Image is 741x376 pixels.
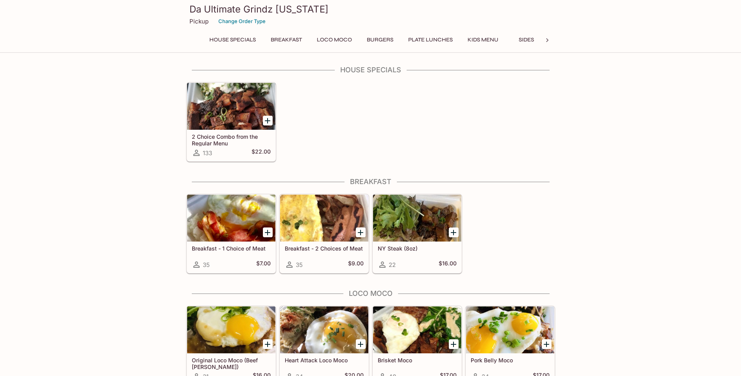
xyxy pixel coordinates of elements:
[285,245,364,252] h5: Breakfast - 2 Choices of Meat
[186,66,555,74] h4: House Specials
[542,339,552,349] button: Add Pork Belly Moco
[312,34,356,45] button: Loco Moco
[187,83,275,130] div: 2 Choice Combo from the Regular Menu
[463,34,503,45] button: Kids Menu
[203,149,212,157] span: 133
[189,18,209,25] p: Pickup
[356,227,366,237] button: Add Breakfast - 2 Choices of Meat
[439,260,457,269] h5: $16.00
[466,306,554,353] div: Pork Belly Moco
[215,15,269,27] button: Change Order Type
[404,34,457,45] button: Plate Lunches
[449,227,459,237] button: Add NY Steak (8oz)
[378,245,457,252] h5: NY Steak (8oz)
[263,227,273,237] button: Add Breakfast - 1 Choice of Meat
[389,261,396,269] span: 22
[189,3,552,15] h3: Da Ultimate Grindz [US_STATE]
[373,306,461,353] div: Brisket Moco
[285,357,364,363] h5: Heart Attack Loco Moco
[263,339,273,349] button: Add Original Loco Moco (Beef Patty)
[356,339,366,349] button: Add Heart Attack Loco Moco
[280,306,368,353] div: Heart Attack Loco Moco
[471,357,550,363] h5: Pork Belly Moco
[187,82,276,161] a: 2 Choice Combo from the Regular Menu133$22.00
[252,148,271,158] h5: $22.00
[509,34,544,45] button: Sides
[192,357,271,370] h5: Original Loco Moco (Beef [PERSON_NAME])
[266,34,306,45] button: Breakfast
[373,195,461,242] div: NY Steak (8oz)
[186,289,555,298] h4: Loco Moco
[296,261,303,269] span: 35
[203,261,210,269] span: 35
[263,116,273,125] button: Add 2 Choice Combo from the Regular Menu
[205,34,260,45] button: House Specials
[187,306,275,353] div: Original Loco Moco (Beef Patty)
[186,177,555,186] h4: Breakfast
[373,194,462,273] a: NY Steak (8oz)22$16.00
[280,195,368,242] div: Breakfast - 2 Choices of Meat
[187,194,276,273] a: Breakfast - 1 Choice of Meat35$7.00
[280,194,369,273] a: Breakfast - 2 Choices of Meat35$9.00
[378,357,457,363] h5: Brisket Moco
[449,339,459,349] button: Add Brisket Moco
[187,195,275,242] div: Breakfast - 1 Choice of Meat
[192,133,271,146] h5: 2 Choice Combo from the Regular Menu
[362,34,398,45] button: Burgers
[256,260,271,269] h5: $7.00
[348,260,364,269] h5: $9.00
[192,245,271,252] h5: Breakfast - 1 Choice of Meat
